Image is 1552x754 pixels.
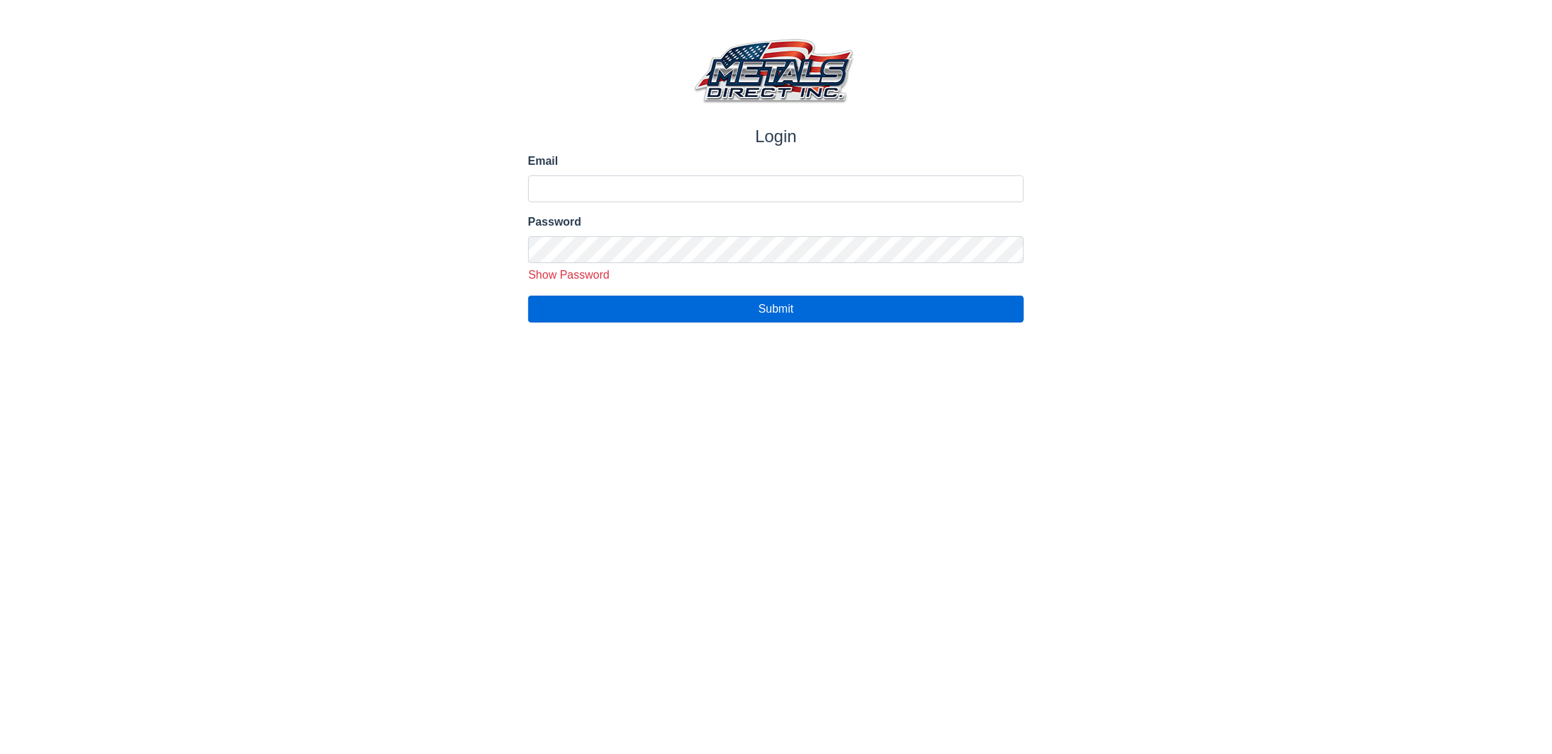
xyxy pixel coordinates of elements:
button: Show Password [523,266,615,284]
label: Email [528,153,1025,170]
span: Show Password [528,269,609,281]
h1: Login [528,127,1025,147]
label: Password [528,214,1025,231]
button: Submit [528,296,1025,323]
span: Submit [759,303,794,315]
